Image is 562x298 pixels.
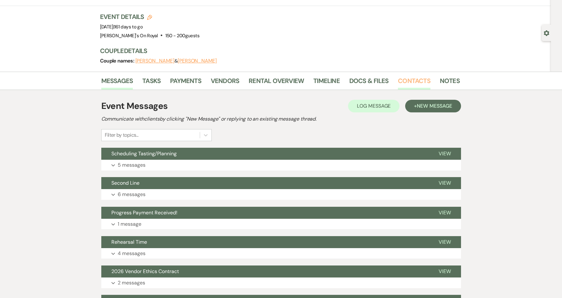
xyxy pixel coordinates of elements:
button: Rehearsal Time [101,236,429,248]
button: Log Message [348,100,399,112]
button: Progress Payment Received! [101,207,429,219]
button: 2026 Vendor Ethics Contract [101,265,429,277]
button: 1 message [101,219,461,229]
span: | [113,24,143,30]
button: View [429,236,461,248]
a: Vendors [211,76,239,90]
span: 161 days to go [114,24,143,30]
button: 4 messages [101,248,461,259]
h2: Communicate with clients by clicking "New Message" or replying to an existing message thread. [101,115,461,123]
p: 4 messages [118,249,145,258]
a: Payments [170,76,201,90]
h1: Event Messages [101,99,168,113]
p: 2 messages [118,279,145,287]
p: 6 messages [118,190,145,199]
span: Log Message [357,103,391,109]
span: 150 - 200 guests [165,33,199,39]
span: Couple names: [100,57,135,64]
span: Second Line [111,180,139,186]
a: Timeline [313,76,340,90]
a: Contacts [398,76,430,90]
span: Progress Payment Received! [111,209,177,216]
span: View [439,180,451,186]
button: View [429,265,461,277]
a: Tasks [142,76,161,90]
span: View [439,239,451,245]
button: [PERSON_NAME] [178,58,217,63]
button: View [429,177,461,189]
span: View [439,209,451,216]
span: View [439,150,451,157]
button: [PERSON_NAME] [135,58,175,63]
a: Docs & Files [349,76,388,90]
button: Second Line [101,177,429,189]
p: 5 messages [118,161,145,169]
span: View [439,268,451,275]
button: Open lead details [544,30,549,36]
span: Rehearsal Time [111,239,147,245]
a: Rental Overview [249,76,304,90]
h3: Event Details [100,12,199,21]
span: & [135,58,217,64]
a: Messages [101,76,133,90]
span: [DATE] [100,24,143,30]
button: 5 messages [101,160,461,170]
button: View [429,207,461,219]
span: [PERSON_NAME]'s On Royal [100,33,158,39]
h3: Couple Details [100,46,453,55]
button: View [429,148,461,160]
div: Filter by topics... [105,131,139,139]
span: 2026 Vendor Ethics Contract [111,268,179,275]
span: Scheduling Tasting/Planning [111,150,177,157]
button: 6 messages [101,189,461,200]
a: Notes [440,76,460,90]
button: +New Message [405,100,461,112]
span: New Message [417,103,452,109]
button: 2 messages [101,277,461,288]
button: Scheduling Tasting/Planning [101,148,429,160]
p: 1 message [118,220,141,228]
